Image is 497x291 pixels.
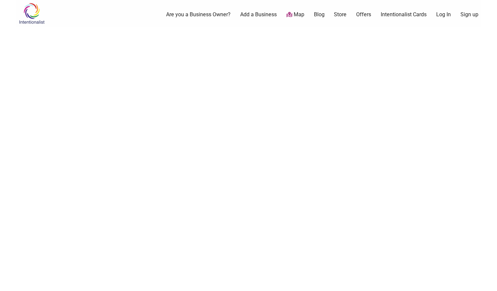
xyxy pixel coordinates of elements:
[381,11,427,18] a: Intentionalist Cards
[334,11,347,18] a: Store
[286,11,304,19] a: Map
[166,11,231,18] a: Are you a Business Owner?
[314,11,325,18] a: Blog
[16,3,48,24] img: Intentionalist
[436,11,451,18] a: Log In
[460,11,478,18] a: Sign up
[356,11,371,18] a: Offers
[240,11,277,18] a: Add a Business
